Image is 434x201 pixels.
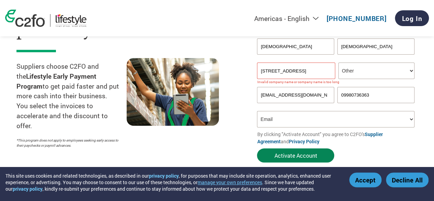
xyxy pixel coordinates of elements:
[16,72,96,90] strong: Lifestyle Early Payment Program
[327,14,387,23] a: [PHONE_NUMBER]
[257,63,335,79] input: Your company name*
[5,172,339,192] div: This site uses cookies and related technologies, as described in our , for purposes that may incl...
[338,63,414,79] select: Title/Role
[386,172,429,187] button: Decline All
[127,58,219,126] img: supply chain worker
[337,87,414,103] input: Phone*
[257,131,383,145] a: Supplier Agreement
[257,104,334,108] div: Inavlid Email Address
[16,138,120,148] p: *This program does not apply to employees seeking early access to their paychecks or payroll adva...
[257,38,334,55] input: First Name*
[5,10,45,27] img: c2fo logo
[337,104,414,108] div: Inavlid Phone Number
[349,172,382,187] button: Accept
[257,55,334,60] div: Invalid first name or first name is too long
[257,131,418,145] p: By clicking "Activate Account" you agree to C2FO's and
[395,10,429,26] a: Log In
[149,172,179,179] a: privacy policy
[337,38,414,55] input: Last Name*
[13,186,43,192] a: privacy policy
[16,62,127,131] p: Suppliers choose C2FO and the to get paid faster and put more cash into their business. You selec...
[198,179,262,186] button: manage your own preferences
[257,148,334,163] button: Activate Account
[337,55,414,60] div: Invalid last name or last name is too long
[257,80,414,84] div: Invalid company name or company name is too long
[257,87,334,103] input: Invalid Email format
[289,138,319,145] a: Privacy Policy
[56,14,87,27] img: Lifestyle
